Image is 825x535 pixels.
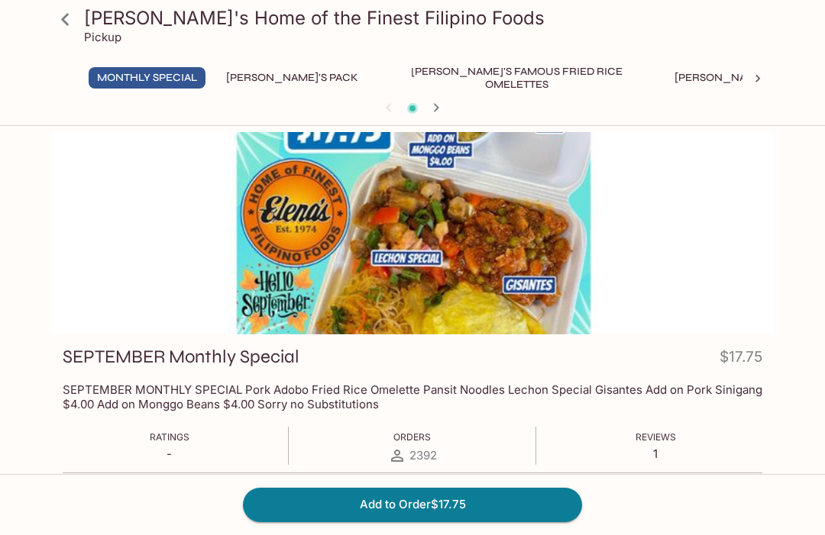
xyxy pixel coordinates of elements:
[89,67,205,89] button: Monthly Special
[150,431,189,443] span: Ratings
[150,446,189,461] p: -
[636,446,676,461] p: 1
[243,488,582,521] button: Add to Order$17.75
[720,345,762,375] h4: $17.75
[379,67,654,89] button: [PERSON_NAME]'s Famous Fried Rice Omelettes
[636,431,676,443] span: Reviews
[409,448,437,462] span: 2392
[63,382,762,411] p: SEPTEMBER MONTHLY SPECIAL Pork Adobo Fried Rice Omelette Pansit Noodles Lechon Special Gisantes A...
[84,6,767,30] h3: [PERSON_NAME]'s Home of the Finest Filipino Foods
[63,345,299,369] h3: SEPTEMBER Monthly Special
[218,67,367,89] button: [PERSON_NAME]'s Pack
[52,132,773,334] div: SEPTEMBER Monthly Special
[393,431,431,443] span: Orders
[84,30,121,44] p: Pickup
